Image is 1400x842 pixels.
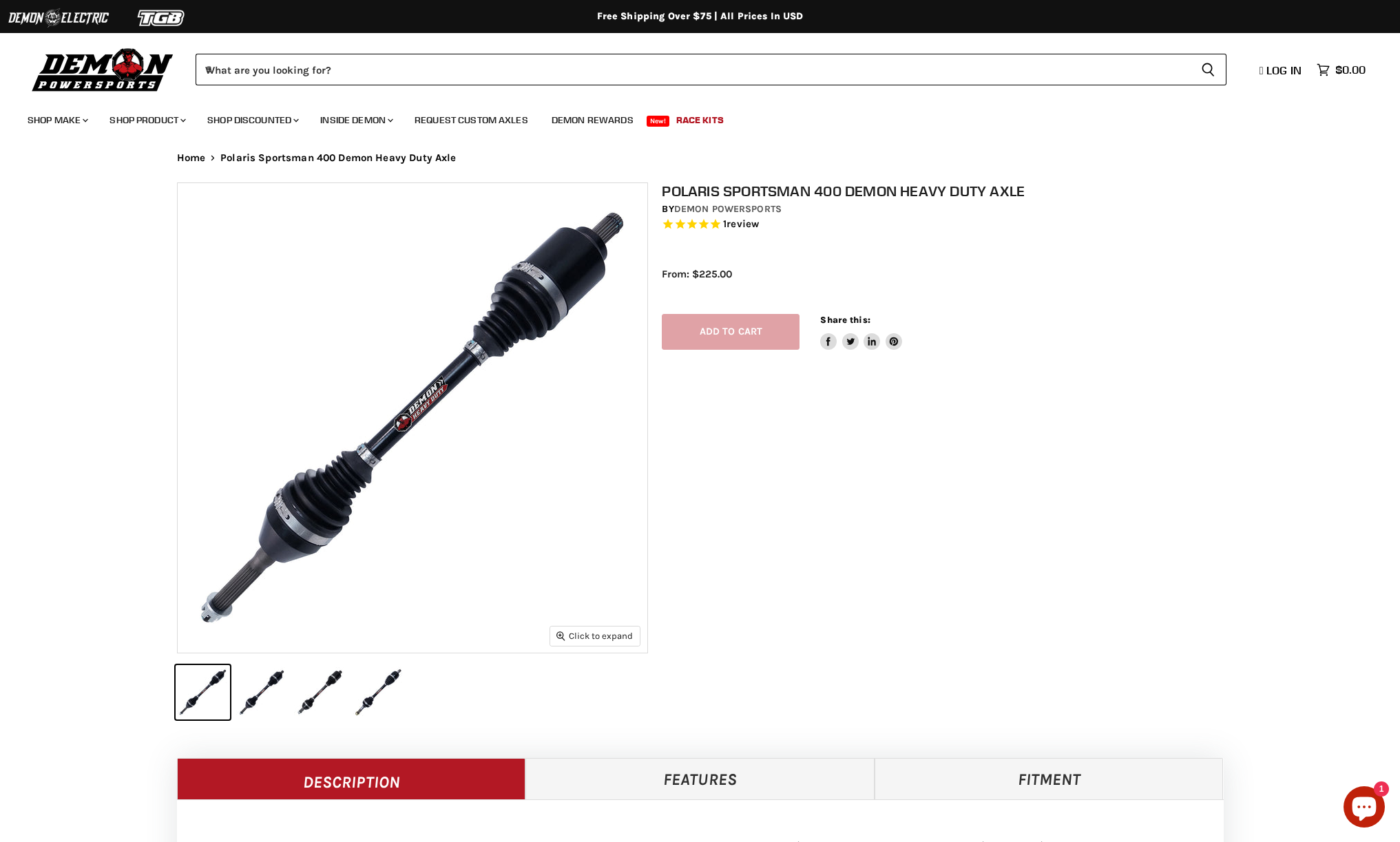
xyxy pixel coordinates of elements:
a: Request Custom Axles [404,106,539,134]
form: Product [196,54,1226,85]
div: by [662,202,1237,217]
img: IMAGE [178,183,647,653]
span: $0.00 [1335,63,1366,76]
inbox-online-store-chat: Shopify online store chat [1339,786,1389,831]
a: Shop Product [99,106,194,134]
button: IMAGE thumbnail [234,665,289,719]
a: Log in [1253,64,1310,76]
button: Search [1190,54,1226,85]
a: Fitment [875,758,1224,799]
img: Demon Electric Logo 2 [7,5,110,31]
a: Features [525,758,875,799]
button: Click to expand [550,627,640,645]
button: IMAGE thumbnail [176,665,230,719]
ul: Main menu [17,101,1362,134]
a: Demon Powersports [674,203,782,215]
span: Click to expand [556,631,633,641]
a: Shop Discounted [197,106,307,134]
button: IMAGE thumbnail [351,665,406,719]
nav: Breadcrumbs [149,152,1251,164]
span: review [727,218,759,230]
button: IMAGE thumbnail [293,665,347,719]
span: New! [647,116,670,127]
a: Demon Rewards [541,106,644,134]
span: Share this: [820,315,870,325]
a: Home [177,152,206,164]
span: Log in [1266,63,1302,77]
aside: Share this: [820,314,902,350]
span: Rated 5.0 out of 5 stars 1 reviews [662,218,1237,232]
input: When autocomplete results are available use up and down arrows to review and enter to select [196,54,1190,85]
a: $0.00 [1310,60,1372,80]
span: Polaris Sportsman 400 Demon Heavy Duty Axle [220,152,456,164]
a: Race Kits [666,106,734,134]
div: Free Shipping Over $75 | All Prices In USD [149,10,1251,23]
span: From: $225.00 [662,268,732,280]
h1: Polaris Sportsman 400 Demon Heavy Duty Axle [662,182,1237,200]
a: Inside Demon [310,106,401,134]
span: 1 reviews [723,218,759,230]
a: Description [177,758,526,799]
a: Shop Make [17,106,96,134]
img: TGB Logo 2 [110,5,213,31]
img: Demon Powersports [28,45,178,94]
